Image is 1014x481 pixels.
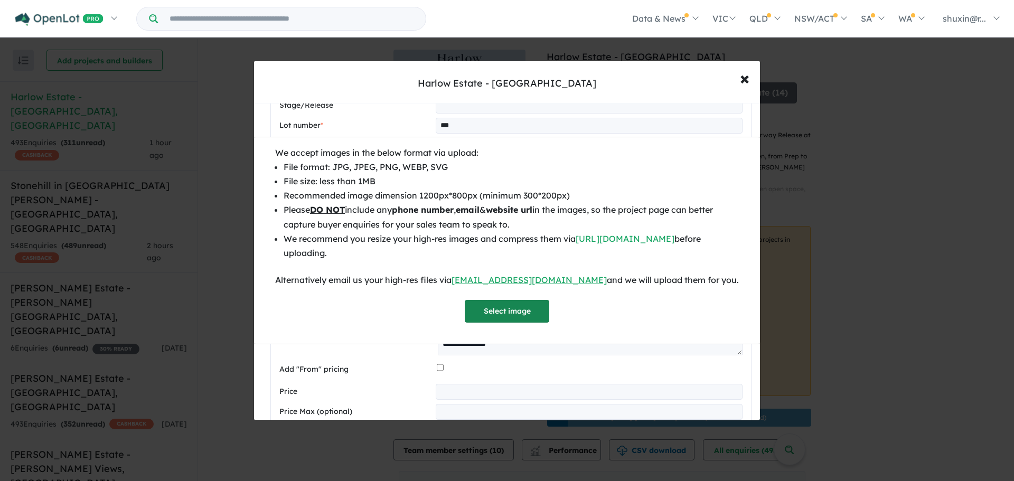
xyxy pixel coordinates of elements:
li: Please include any , & in the images, so the project page can better capture buyer enquiries for ... [284,203,739,231]
b: website url [486,204,532,215]
u: DO NOT [310,204,345,215]
li: File size: less than 1MB [284,174,739,188]
li: We recommend you resize your high-res images and compress them via before uploading. [284,232,739,260]
img: Openlot PRO Logo White [15,13,104,26]
b: email [456,204,480,215]
a: [URL][DOMAIN_NAME] [576,233,674,244]
div: Alternatively email us your high-res files via and we will upload them for you. [275,273,739,287]
li: File format: JPG, JPEG, PNG, WEBP, SVG [284,160,739,174]
b: phone number [392,204,454,215]
button: Select image [465,300,549,323]
li: Recommended image dimension 1200px*800px (minimum 300*200px) [284,188,739,203]
a: [EMAIL_ADDRESS][DOMAIN_NAME] [452,275,607,285]
span: shuxin@r... [943,13,986,24]
div: We accept images in the below format via upload: [275,146,739,160]
input: Try estate name, suburb, builder or developer [160,7,424,30]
